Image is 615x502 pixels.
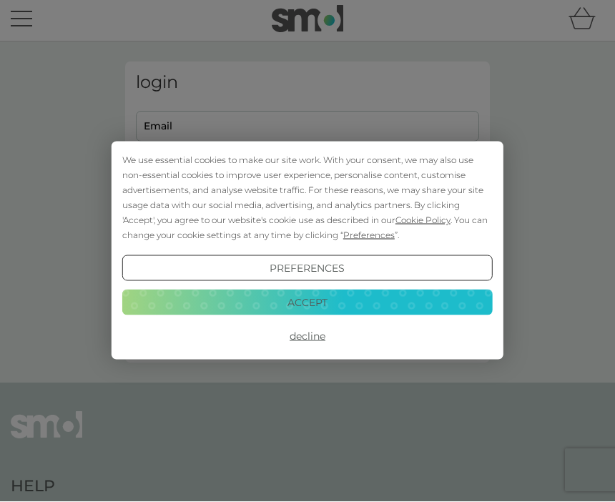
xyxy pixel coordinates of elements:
div: Cookie Consent Prompt [112,142,503,360]
div: We use essential cookies to make our site work. With your consent, we may also use non-essential ... [122,153,493,243]
button: Preferences [122,256,493,282]
button: Decline [122,324,493,350]
span: Preferences [343,230,395,241]
button: Accept [122,290,493,315]
span: Cookie Policy [395,215,451,226]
